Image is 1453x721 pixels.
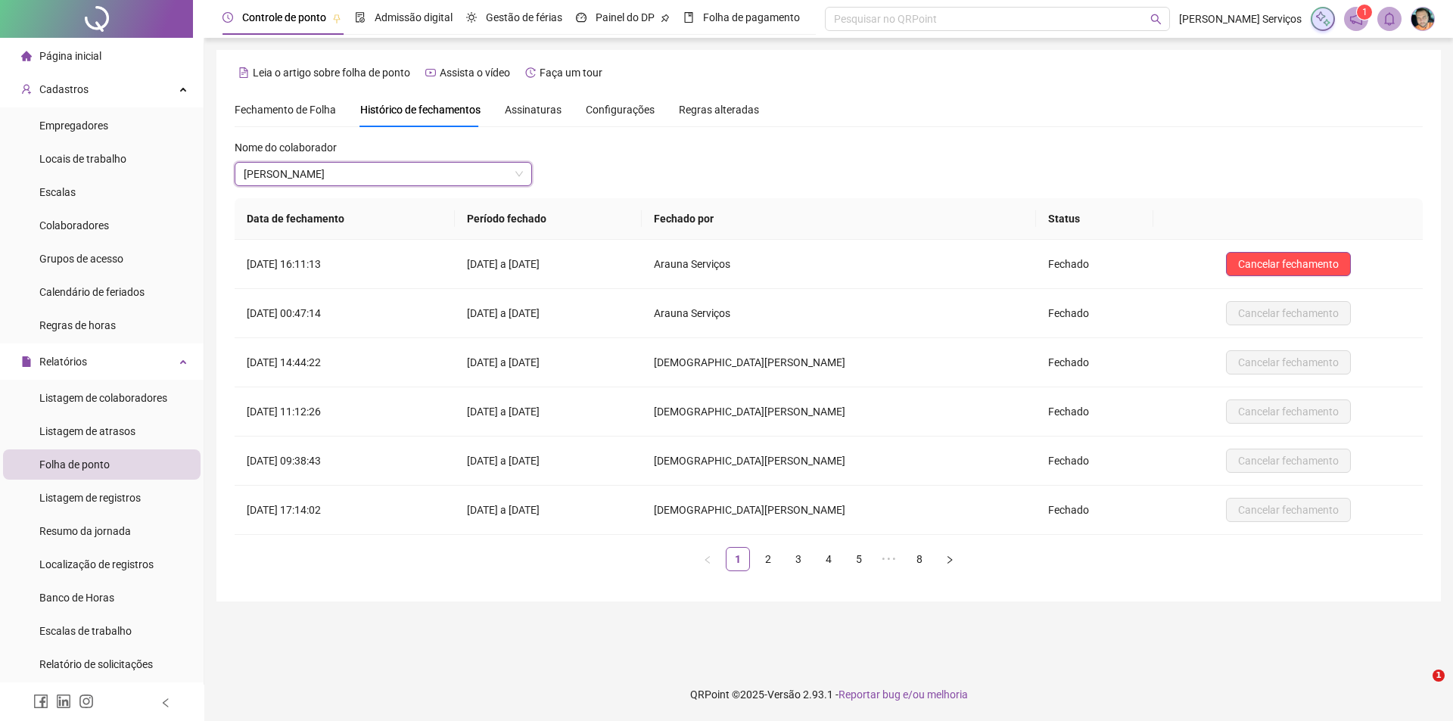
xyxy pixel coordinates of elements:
[654,213,714,225] span: Fechado por
[355,12,366,23] span: file-done
[39,425,135,437] span: Listagem de atrasos
[455,486,642,535] td: [DATE] a [DATE]
[425,67,436,78] span: youtube
[596,11,655,23] span: Painel do DP
[235,338,455,387] td: [DATE] 14:44:22
[39,492,141,504] span: Listagem de registros
[1226,399,1351,424] button: Cancelar fechamento
[235,437,455,486] td: [DATE] 09:38:43
[726,547,750,571] li: 1
[1048,307,1089,319] span: Fechado
[33,694,48,709] span: facebook
[39,50,101,62] span: Página inicial
[1383,12,1396,26] span: bell
[21,356,32,367] span: file
[1048,356,1089,368] span: Fechado
[39,286,145,298] span: Calendário de feriados
[726,548,749,570] a: 1
[757,548,779,570] a: 2
[244,163,523,185] span: CLAUDILEIDE BATISTA DA SILVA
[1179,11,1302,27] span: [PERSON_NAME] Serviços
[505,104,562,115] span: Assinaturas
[654,504,848,516] span: [DEMOGRAPHIC_DATA][PERSON_NAME]
[654,455,848,467] span: [DEMOGRAPHIC_DATA][PERSON_NAME]
[1226,449,1351,473] button: Cancelar fechamento
[204,668,1453,721] footer: QRPoint © 2025 - 2.93.1 -
[160,698,171,708] span: left
[1048,258,1089,270] span: Fechado
[235,104,336,116] span: Fechamento de Folha
[235,486,455,535] td: [DATE] 17:14:02
[908,548,931,570] a: 8
[877,547,901,571] span: •••
[1362,7,1367,17] span: 1
[767,688,801,701] span: Versão
[1048,213,1080,225] span: Status
[576,12,586,23] span: dashboard
[253,67,410,79] span: Leia o artigo sobre folha de ponto
[39,253,123,265] span: Grupos de acesso
[683,12,694,23] span: book
[679,104,759,115] span: Regras alteradas
[938,547,962,571] li: Próxima página
[839,688,968,701] span: Reportar bug e/ou melhoria
[661,14,670,23] span: pushpin
[39,153,126,165] span: Locais de trabalho
[756,547,780,571] li: 2
[1433,670,1445,682] span: 1
[39,219,109,232] span: Colaboradores
[235,387,455,437] td: [DATE] 11:12:26
[1150,14,1162,25] span: search
[39,319,116,331] span: Regras de horas
[39,625,132,637] span: Escalas de trabalho
[39,458,110,471] span: Folha de ponto
[21,51,32,61] span: home
[1048,406,1089,418] span: Fechado
[586,104,655,115] span: Configurações
[1349,12,1363,26] span: notification
[938,547,962,571] button: right
[39,186,76,198] span: Escalas
[466,12,477,23] span: sun
[1048,455,1089,467] span: Fechado
[654,356,848,368] span: [DEMOGRAPHIC_DATA][PERSON_NAME]
[360,104,481,116] span: Histórico de fechamentos
[467,213,546,225] span: Período fechado
[1226,252,1351,276] button: Cancelar fechamento
[235,139,337,156] span: Nome do colaborador
[1226,350,1351,374] button: Cancelar fechamento
[907,547,932,571] li: 8
[654,307,733,319] span: Arauna Serviços
[39,658,153,670] span: Relatório de solicitações
[238,67,249,78] span: file-text
[242,11,326,23] span: Controle de ponto
[654,406,848,418] span: [DEMOGRAPHIC_DATA][PERSON_NAME]
[945,555,954,564] span: right
[440,67,510,79] span: Assista o vídeo
[56,694,71,709] span: linkedin
[847,547,871,571] li: 5
[654,258,733,270] span: Arauna Serviços
[455,289,642,338] td: [DATE] a [DATE]
[455,387,642,437] td: [DATE] a [DATE]
[455,240,642,289] td: [DATE] a [DATE]
[1048,504,1089,516] span: Fechado
[877,547,901,571] li: 5 próximas páginas
[695,547,720,571] li: Página anterior
[817,548,840,570] a: 4
[1315,11,1331,27] img: sparkle-icon.fc2bf0ac1784a2077858766a79e2daf3.svg
[235,289,455,338] td: [DATE] 00:47:14
[222,12,233,23] span: clock-circle
[39,392,167,404] span: Listagem de colaboradores
[235,240,455,289] td: [DATE] 16:11:13
[247,213,344,225] span: Data de fechamento
[817,547,841,571] li: 4
[39,558,154,570] span: Localização de registros
[39,356,87,368] span: Relatórios
[787,548,810,570] a: 3
[455,437,642,486] td: [DATE] a [DATE]
[39,120,108,132] span: Empregadores
[1226,301,1351,325] button: Cancelar fechamento
[79,694,94,709] span: instagram
[39,525,131,537] span: Resumo da jornada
